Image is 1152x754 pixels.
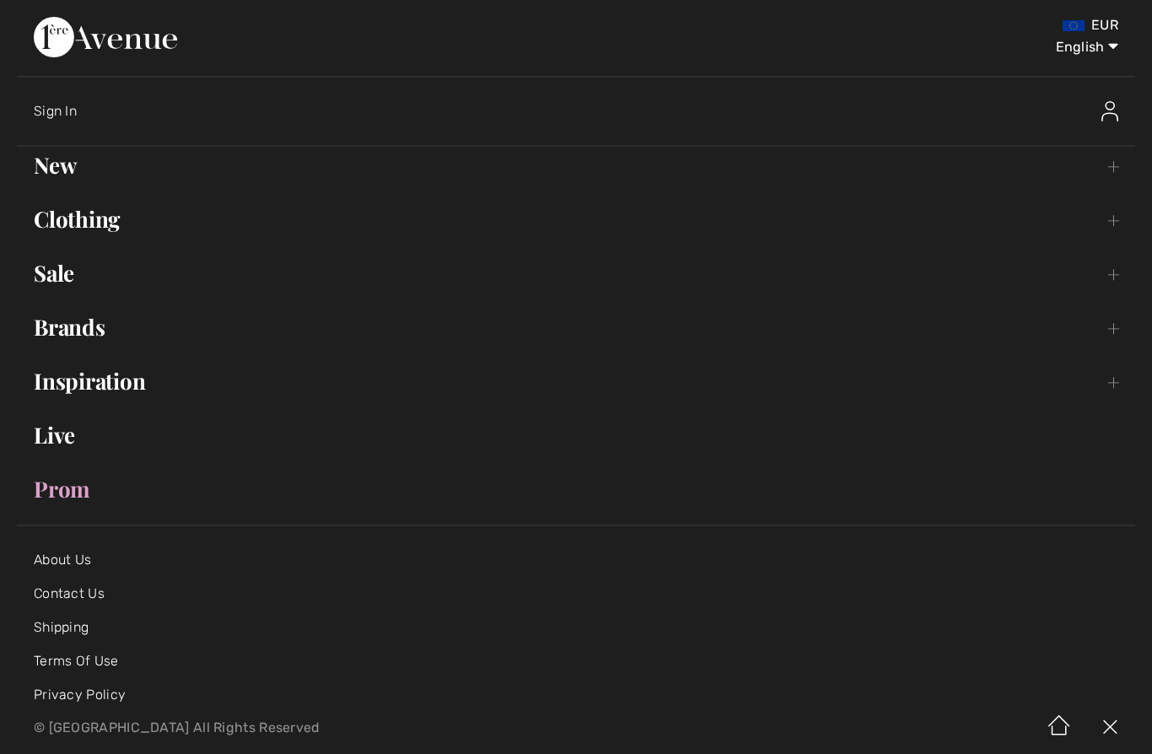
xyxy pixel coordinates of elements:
[34,722,676,734] p: © [GEOGRAPHIC_DATA] All Rights Reserved
[39,12,73,27] span: Help
[34,552,91,568] a: About Us
[34,653,119,669] a: Terms Of Use
[17,363,1135,400] a: Inspiration
[17,255,1135,292] a: Sale
[17,471,1135,508] a: Prom
[34,619,89,635] a: Shipping
[34,84,1135,138] a: Sign InSign In
[676,17,1118,34] div: EUR
[34,103,77,119] span: Sign In
[34,585,105,601] a: Contact Us
[1034,702,1085,754] img: Home
[1101,101,1118,121] img: Sign In
[34,687,126,703] a: Privacy Policy
[1085,702,1135,754] img: X
[17,201,1135,238] a: Clothing
[34,17,177,57] img: 1ère Avenue
[17,309,1135,346] a: Brands
[17,147,1135,184] a: New
[17,417,1135,454] a: Live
